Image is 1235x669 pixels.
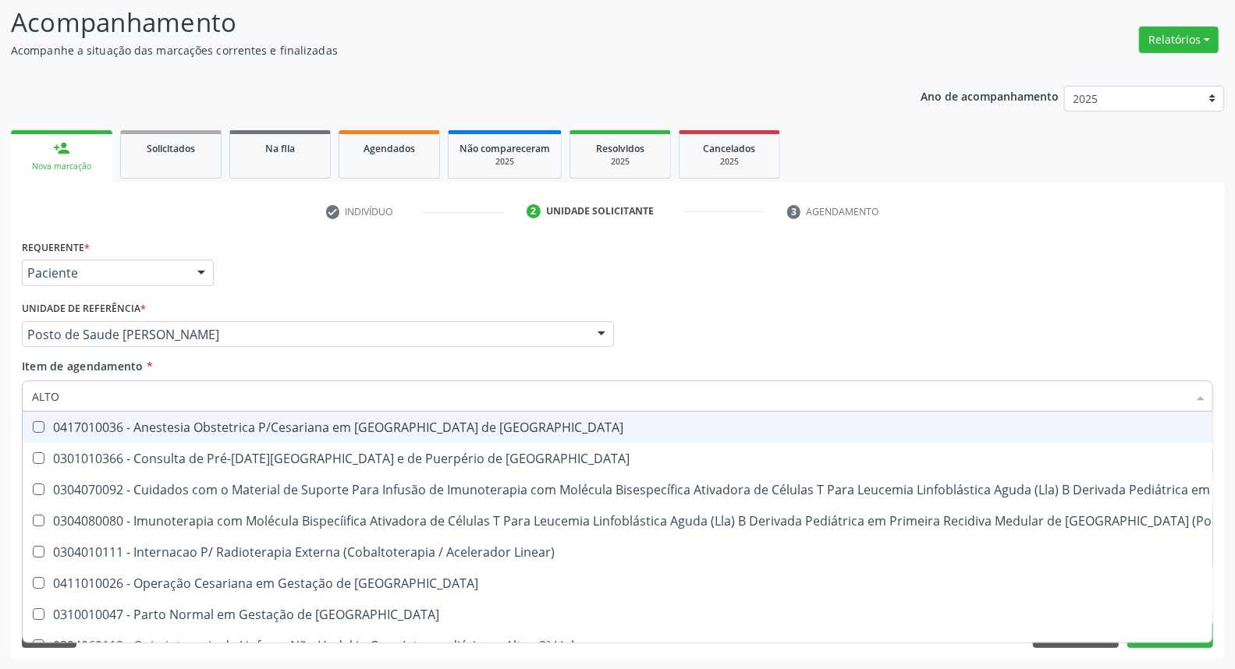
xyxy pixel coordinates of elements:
[53,140,70,157] div: person_add
[921,86,1059,105] p: Ano de acompanhamento
[32,381,1187,412] input: Buscar por procedimentos
[147,142,195,155] span: Solicitados
[27,327,582,342] span: Posto de Saude [PERSON_NAME]
[546,204,654,218] div: Unidade solicitante
[27,265,182,281] span: Paciente
[11,42,861,58] p: Acompanhe a situação das marcações correntes e finalizadas
[596,142,644,155] span: Resolvidos
[527,204,541,218] div: 2
[581,156,659,168] div: 2025
[265,142,295,155] span: Na fila
[704,142,756,155] span: Cancelados
[22,235,90,260] label: Requerente
[690,156,768,168] div: 2025
[460,156,550,168] div: 2025
[22,297,146,321] label: Unidade de referência
[22,161,101,172] div: Nova marcação
[1139,27,1219,53] button: Relatórios
[11,3,861,42] p: Acompanhamento
[460,142,550,155] span: Não compareceram
[364,142,415,155] span: Agendados
[22,359,144,373] span: Item de agendamento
